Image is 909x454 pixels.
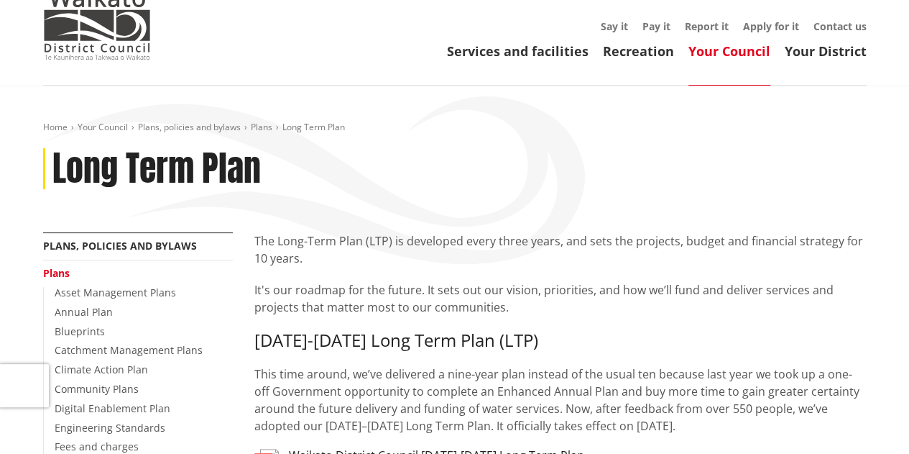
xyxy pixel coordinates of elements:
[743,19,799,33] a: Apply for it
[813,19,867,33] a: Contact us
[254,366,867,435] p: This time around, we’ve delivered a nine-year plan instead of the usual ten because last year we ...
[447,42,589,60] a: Services and facilities
[601,19,628,33] a: Say it
[254,281,867,316] p: It's our roadmap for the future. It sets out our vision, priorities, and how we’ll fund and deliv...
[688,42,770,60] a: Your Council
[43,121,68,133] a: Home
[43,239,197,253] a: Plans, policies and bylaws
[55,382,139,396] a: Community Plans
[43,266,70,280] a: Plans
[785,42,867,60] a: Your District
[254,330,867,351] h3: [DATE]-[DATE] Long Term Plan (LTP)
[55,421,165,435] a: Engineering Standards
[55,305,113,319] a: Annual Plan
[55,401,170,415] a: Digital Enablement Plan
[254,232,867,267] p: The Long-Term Plan (LTP) is developed every three years, and sets the projects, budget and financ...
[55,363,148,376] a: Climate Action Plan
[603,42,674,60] a: Recreation
[78,121,128,133] a: Your Council
[685,19,729,33] a: Report it
[55,343,203,357] a: Catchment Management Plans
[282,121,345,133] span: Long Term Plan
[52,148,261,190] h1: Long Term Plan
[55,440,139,453] a: Fees and charges
[642,19,670,33] a: Pay it
[55,324,105,338] a: Blueprints
[138,121,241,133] a: Plans, policies and bylaws
[843,394,895,445] iframe: Messenger Launcher
[251,121,272,133] a: Plans
[55,286,176,299] a: Asset Management Plans
[43,122,867,134] nav: breadcrumb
